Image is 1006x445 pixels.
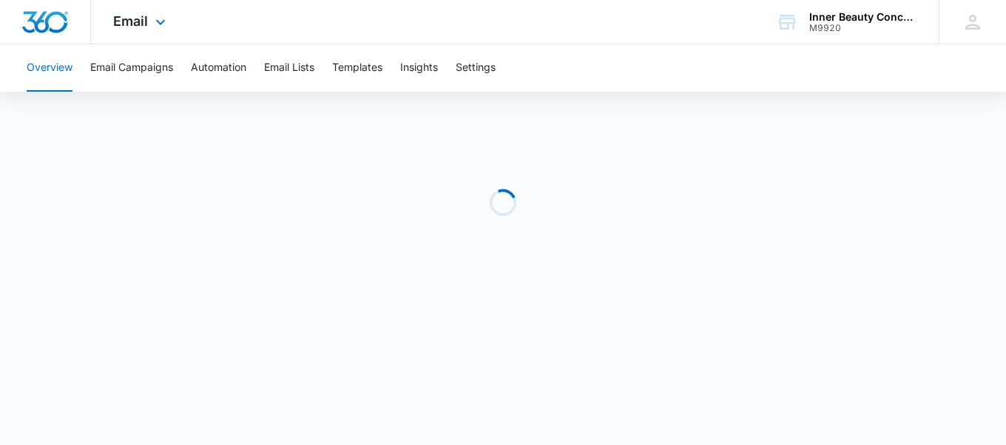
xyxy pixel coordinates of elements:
button: Overview [27,44,72,92]
button: Settings [456,44,496,92]
button: Automation [191,44,246,92]
div: account name [809,11,917,23]
button: Email Campaigns [90,44,173,92]
button: Email Lists [264,44,314,92]
span: Email [113,13,148,29]
div: account id [809,23,917,33]
button: Insights [400,44,438,92]
button: Templates [332,44,382,92]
